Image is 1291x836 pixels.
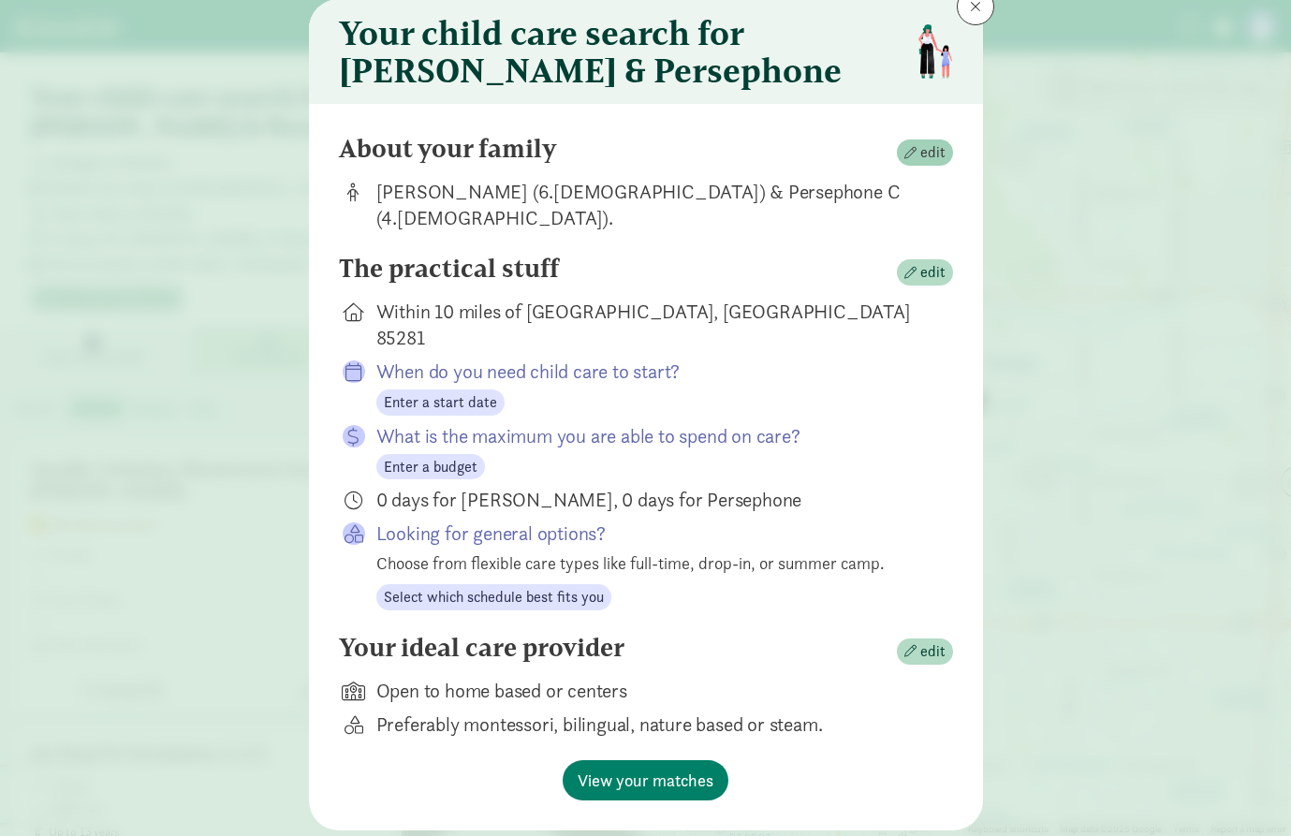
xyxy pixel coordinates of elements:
p: What is the maximum you are able to spend on care? [376,423,923,449]
button: edit [897,259,953,286]
button: View your matches [563,760,728,800]
button: Enter a budget [376,454,485,480]
span: Select which schedule best fits you [384,586,604,609]
button: edit [897,638,953,665]
div: Preferably montessori, bilingual, nature based or steam. [376,711,923,738]
div: [PERSON_NAME] (6.[DEMOGRAPHIC_DATA]) & Persephone C (4.[DEMOGRAPHIC_DATA]). [376,179,923,231]
p: Looking for general options? [376,521,923,547]
p: When do you need child care to start? [376,359,923,385]
div: Open to home based or centers [376,678,923,704]
span: edit [920,261,946,284]
h4: About your family [339,134,557,164]
button: edit [897,139,953,166]
button: Select which schedule best fits you [376,584,611,610]
h4: Your ideal care provider [339,633,624,663]
div: Within 10 miles of [GEOGRAPHIC_DATA], [GEOGRAPHIC_DATA] 85281 [376,299,923,351]
h4: The practical stuff [339,254,559,284]
span: edit [920,141,946,164]
span: View your matches [578,768,713,793]
span: edit [920,640,946,663]
h3: Your child care search for [PERSON_NAME] & Persephone [339,14,903,89]
button: Enter a start date [376,389,505,416]
span: Enter a start date [384,391,497,414]
div: 0 days for [PERSON_NAME], 0 days for Persephone [376,487,923,513]
div: Choose from flexible care types like full-time, drop-in, or summer camp. [376,550,923,576]
span: Enter a budget [384,456,477,478]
